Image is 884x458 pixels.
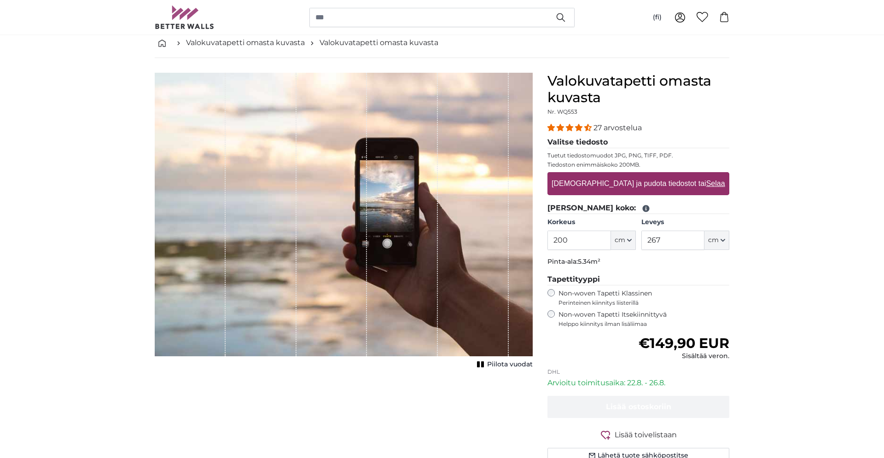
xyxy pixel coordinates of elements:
[155,6,215,29] img: Betterwalls
[547,218,635,227] label: Korkeus
[547,274,729,285] legend: Tapettityyppi
[547,161,729,168] p: Tiedoston enimmäiskoko 200MB.
[641,218,729,227] label: Leveys
[593,123,642,132] span: 27 arvostelua
[155,73,533,371] div: 1 of 1
[639,335,729,352] span: €149,90 EUR
[646,9,669,26] button: (fi)
[615,236,625,245] span: cm
[547,73,729,106] h1: Valokuvatapetti omasta kuvasta
[548,174,728,193] label: [DEMOGRAPHIC_DATA] ja pudota tiedostot tai
[186,37,305,48] a: Valokuvatapetti omasta kuvasta
[558,320,729,328] span: Helppo kiinnitys ilman lisäliimaa
[558,299,729,307] span: Perinteinen kiinnitys liisterillä
[547,137,729,148] legend: Valitse tiedosto
[320,37,438,48] a: Valokuvatapetti omasta kuvasta
[708,236,719,245] span: cm
[558,310,729,328] label: Non-woven Tapetti Itsekiinnittyvä
[578,257,600,266] span: 5.34m²
[611,231,636,250] button: cm
[606,402,671,411] span: Lisää ostoskoriin
[547,152,729,159] p: Tuetut tiedostomuodot JPG, PNG, TIFF, PDF.
[547,377,729,388] p: Arvioitu toimitusaika: 22.8. - 26.8.
[487,360,533,369] span: Piilota vuodat
[547,108,577,115] span: Nr. WQ553
[706,180,725,187] u: Selaa
[547,368,729,376] p: DHL
[547,429,729,441] button: Lisää toivelistaan
[155,28,729,58] nav: breadcrumbs
[547,203,729,214] legend: [PERSON_NAME] koko:
[474,358,533,371] button: Piilota vuodat
[547,396,729,418] button: Lisää ostoskoriin
[547,123,593,132] span: 4.41 stars
[615,429,677,441] span: Lisää toivelistaan
[704,231,729,250] button: cm
[639,352,729,361] div: Sisältää veron.
[547,257,729,267] p: Pinta-ala:
[558,289,729,307] label: Non-woven Tapetti Klassinen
